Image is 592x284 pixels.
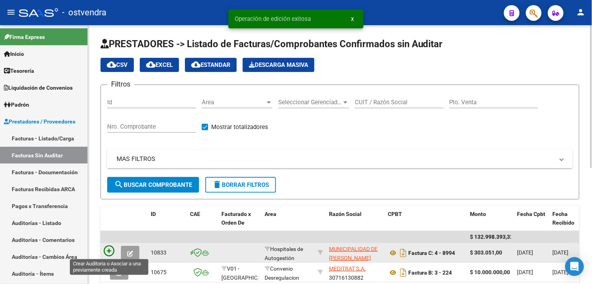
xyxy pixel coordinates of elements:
[205,177,276,193] button: Borrar Filtros
[398,247,408,259] i: Descargar documento
[146,61,173,68] span: EXCEL
[329,245,382,261] div: 30681618089
[278,99,342,106] span: Seleccionar Gerenciador
[467,206,514,240] datatable-header-cell: Monto
[4,83,73,92] span: Liquidación de Convenios
[514,206,550,240] datatable-header-cell: Fecha Cpbt
[576,7,586,17] mat-icon: person
[243,58,314,72] button: Descarga Masiva
[553,249,569,256] span: [DATE]
[385,206,467,240] datatable-header-cell: CPBT
[565,257,584,276] div: Open Intercom Messenger
[187,206,218,240] datatable-header-cell: CAE
[517,249,534,256] span: [DATE]
[107,177,199,193] button: Buscar Comprobante
[191,61,230,68] span: Estandar
[151,269,166,275] span: 10675
[100,39,443,50] span: PRESTADORES -> Listado de Facturas/Comprobantes Confirmados sin Auditar
[107,60,116,69] mat-icon: cloud_download
[218,206,261,240] datatable-header-cell: Facturado x Orden De
[107,79,134,90] h3: Filtros
[329,211,362,217] span: Razón Social
[326,206,385,240] datatable-header-cell: Razón Social
[261,206,314,240] datatable-header-cell: Area
[265,246,303,261] span: Hospitales de Autogestión
[212,181,269,188] span: Borrar Filtros
[4,66,34,75] span: Tesorería
[190,211,200,217] span: CAE
[185,58,237,72] button: Estandar
[107,61,128,68] span: CSV
[4,33,45,41] span: Firma Express
[398,266,408,279] i: Descargar documento
[6,7,16,17] mat-icon: menu
[243,58,314,72] app-download-masive: Descarga masiva de comprobantes (adjuntos)
[221,211,251,226] span: Facturado x Orden De
[553,211,575,226] span: Fecha Recibido
[114,181,192,188] span: Buscar Comprobante
[345,12,360,26] button: x
[329,266,366,272] span: MEDITRAT S.A.
[550,206,585,240] datatable-header-cell: Fecha Recibido
[470,234,513,240] span: $ 132.998.393,32
[265,211,276,217] span: Area
[388,211,402,217] span: CPBT
[249,61,308,68] span: Descarga Masiva
[212,180,222,189] mat-icon: delete
[100,58,134,72] button: CSV
[517,211,546,217] span: Fecha Cpbt
[191,60,201,69] mat-icon: cloud_download
[329,246,378,261] span: MUNICIPALIDAD DE [PERSON_NAME]
[140,58,179,72] button: EXCEL
[151,249,166,256] span: 10833
[517,269,534,275] span: [DATE]
[408,269,452,276] strong: Factura B: 3 - 224
[4,117,75,126] span: Prestadores / Proveedores
[148,206,187,240] datatable-header-cell: ID
[553,269,569,275] span: [DATE]
[202,99,265,106] span: Area
[470,211,486,217] span: Monto
[329,264,382,281] div: 30716130882
[408,250,455,256] strong: Factura C: 4 - 8994
[211,122,268,132] span: Mostrar totalizadores
[4,100,29,109] span: Padrón
[351,15,354,22] span: x
[151,211,156,217] span: ID
[117,155,554,163] mat-panel-title: MAS FILTROS
[470,249,502,256] strong: $ 303.051,00
[62,4,106,21] span: - ostvendra
[470,269,510,275] strong: $ 10.000.000,00
[235,15,311,23] span: Operación de edición exitosa
[265,266,299,281] span: Convenio Desregulacion
[107,149,573,168] mat-expansion-panel-header: MAS FILTROS
[4,50,24,58] span: Inicio
[114,180,124,189] mat-icon: search
[146,60,155,69] mat-icon: cloud_download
